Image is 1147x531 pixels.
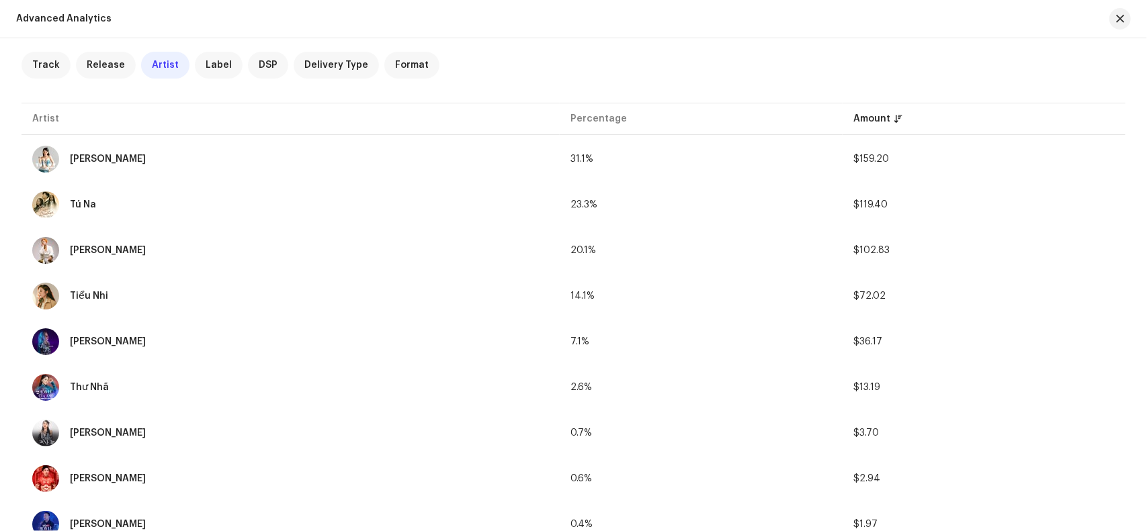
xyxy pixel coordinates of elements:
span: 20.1% [570,246,596,255]
span: $159.20 [853,154,889,164]
span: $3.70 [853,428,879,438]
span: Format [395,60,429,70]
span: 0.6% [570,474,592,483]
span: $102.83 [853,246,890,255]
span: 7.1% [570,337,589,346]
span: 31.1% [570,154,593,164]
span: 0.4% [570,520,593,529]
span: $2.94 [853,474,880,483]
span: $36.17 [853,337,882,346]
span: 2.6% [570,383,592,392]
span: 0.7% [570,428,592,438]
span: $119.40 [853,200,888,209]
span: Label [206,60,232,70]
span: Delivery Type [304,60,368,70]
span: $13.19 [853,383,880,392]
span: DSP [259,60,278,70]
span: 14.1% [570,291,595,301]
span: 23.3% [570,200,597,209]
span: $72.02 [853,291,886,301]
span: $1.97 [853,520,878,529]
